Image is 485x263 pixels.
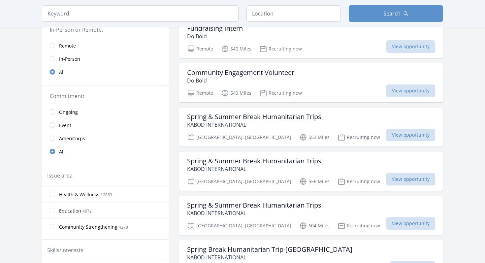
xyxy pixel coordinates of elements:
a: In-Person [42,52,169,65]
span: In-Person [59,56,80,62]
span: Remote [59,43,76,49]
p: [GEOGRAPHIC_DATA], [GEOGRAPHIC_DATA] [187,133,291,141]
a: All [42,65,169,79]
p: Recruiting now [259,89,302,97]
span: 4370 [119,224,128,230]
input: Location [246,5,341,22]
input: Health & Wellness 12863 [50,192,55,197]
p: Remote [187,89,213,97]
p: Recruiting now [338,133,380,141]
span: Education [59,208,81,214]
span: AmeriCorps [59,135,85,142]
p: [GEOGRAPHIC_DATA], [GEOGRAPHIC_DATA] [187,178,291,185]
a: Fundraising Intern Do Bold Remote 540 Miles Recruiting now View opportunity [179,19,443,58]
span: View opportunity [386,84,435,97]
h3: Spring & Summer Break Humanitarian Trips [187,157,321,165]
p: KABOD INTERNATIONAL [187,165,321,173]
legend: In-Person or Remote: [50,26,161,34]
legend: Issue area [47,172,73,180]
a: AmeriCorps [42,132,169,145]
a: Spring & Summer Break Humanitarian Trips KABOD INTERNATIONAL [GEOGRAPHIC_DATA], [GEOGRAPHIC_DATA]... [179,152,443,191]
span: 4672 [82,208,92,214]
legend: Skills/Interests [47,246,83,254]
p: 604 Miles [299,222,330,230]
p: 540 Miles [221,89,251,97]
p: Recruiting now [259,45,302,53]
p: Do Bold [187,77,294,84]
a: Ongoing [42,105,169,118]
input: Keyword [42,5,239,22]
span: Ongoing [59,109,78,115]
a: All [42,145,169,158]
span: View opportunity [386,217,435,230]
h3: Community Engagement Volunteer [187,69,294,77]
a: Spring & Summer Break Humanitarian Trips KABOD INTERNATIONAL [GEOGRAPHIC_DATA], [GEOGRAPHIC_DATA]... [179,108,443,147]
p: Recruiting now [338,222,380,230]
h3: Spring Break Humanitarian Trip-[GEOGRAPHIC_DATA] [187,246,352,253]
span: Search [383,10,401,17]
p: 540 Miles [221,45,251,53]
a: Community Engagement Volunteer Do Bold Remote 540 Miles Recruiting now View opportunity [179,63,443,102]
legend: Commitment: [50,92,161,100]
p: Do Bold [187,32,243,40]
p: 556 Miles [299,178,330,185]
input: Community Strengthening 4370 [50,224,55,229]
span: Community Strengthening [59,224,117,230]
h3: Fundraising Intern [187,24,243,32]
p: [GEOGRAPHIC_DATA], [GEOGRAPHIC_DATA] [187,222,291,230]
span: View opportunity [386,129,435,141]
span: All [59,148,65,155]
span: View opportunity [386,173,435,185]
span: Health & Wellness [59,191,99,198]
a: Remote [42,39,169,52]
a: Event [42,118,169,132]
h3: Spring & Summer Break Humanitarian Trips [187,201,321,209]
p: KABOD INTERNATIONAL [187,253,352,261]
p: 553 Miles [299,133,330,141]
input: Education 4672 [50,208,55,213]
h3: Spring & Summer Break Humanitarian Trips [187,113,321,121]
a: Spring & Summer Break Humanitarian Trips KABOD INTERNATIONAL [GEOGRAPHIC_DATA], [GEOGRAPHIC_DATA]... [179,196,443,235]
span: 12863 [101,192,112,198]
p: Remote [187,45,213,53]
span: View opportunity [386,40,435,53]
p: KABOD INTERNATIONAL [187,209,321,217]
span: All [59,69,65,76]
p: Recruiting now [338,178,380,185]
span: Event [59,122,71,129]
p: KABOD INTERNATIONAL [187,121,321,129]
button: Search [349,5,443,22]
